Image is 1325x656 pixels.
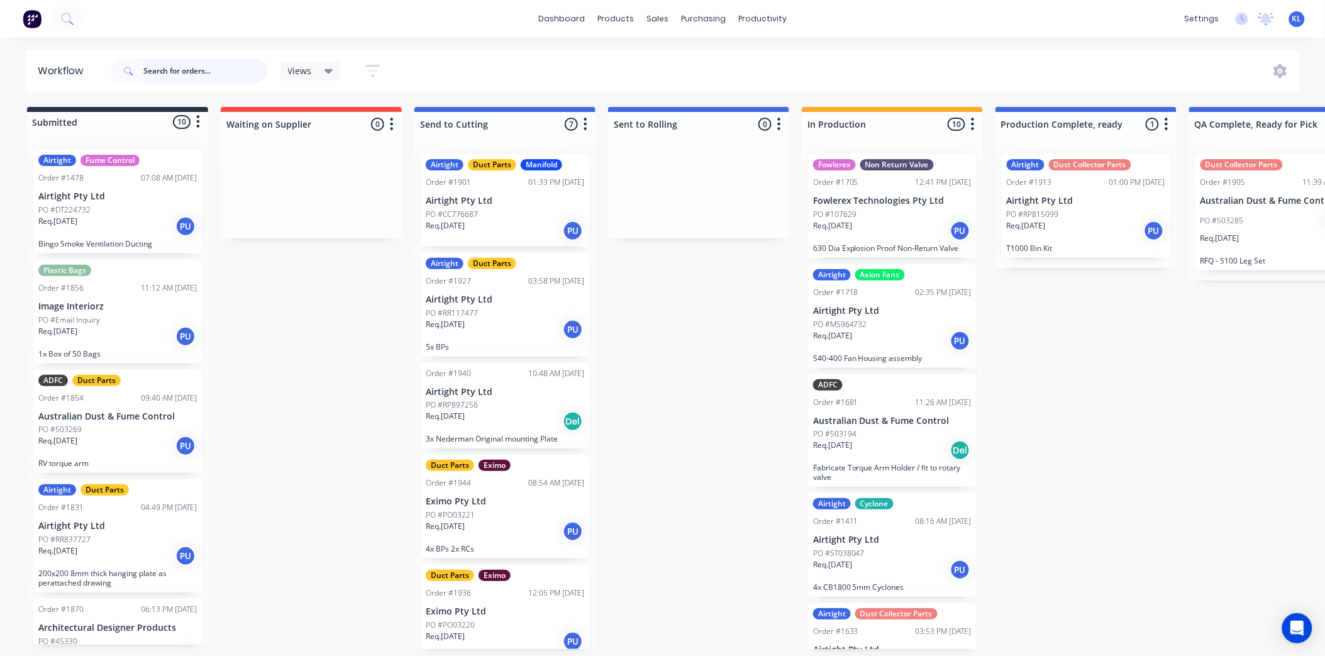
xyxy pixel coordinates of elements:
[813,196,972,206] p: Fowlerex Technologies Pty Ltd
[855,498,894,509] div: Cyclone
[813,269,851,281] div: Airtight
[479,460,511,471] div: Eximo
[916,626,972,637] div: 03:53 PM [DATE]
[855,269,905,281] div: Axion Fans
[813,159,856,170] div: Fowlerex
[38,521,197,531] p: Airtight Pty Ltd
[1007,159,1045,170] div: Airtight
[813,353,972,363] p: S40-400 Fan Housing assembly
[813,220,852,231] p: Req. [DATE]
[33,260,202,364] div: Plastic BagsOrder #185611:12 AM [DATE]Image InteriorzPO #Email InquiryReq.[DATE]PU1x Box of 50 Bags
[732,9,793,28] div: productivity
[1144,221,1164,241] div: PU
[38,502,84,513] div: Order #1831
[426,411,465,422] p: Req. [DATE]
[813,177,858,188] div: Order #1705
[80,155,140,166] div: Fume Control
[479,570,511,581] div: Eximo
[38,604,84,615] div: Order #1870
[426,368,471,379] div: Order #1940
[175,326,196,347] div: PU
[813,463,972,482] p: Fabricate Torque Arm Holder / fit to rotary valve
[808,264,977,368] div: AirtightAxion FansOrder #171802:35 PM [DATE]Airtight Pty LtdPO #MS964732Req.[DATE]PUS40-400 Fan H...
[426,387,584,397] p: Airtight Pty Ltd
[38,459,197,468] p: RV torque arm
[521,159,562,170] div: Manifold
[426,275,471,287] div: Order #1927
[426,177,471,188] div: Order #1901
[426,570,474,581] div: Duct Parts
[141,282,197,294] div: 11:12 AM [DATE]
[80,484,129,496] div: Duct Parts
[528,275,584,287] div: 03:58 PM [DATE]
[813,608,851,620] div: Airtight
[426,159,463,170] div: Airtight
[421,154,589,247] div: AirtightDuct PartsManifoldOrder #190101:33 PM [DATE]Airtight Pty LtdPO #CC776687Req.[DATE]PU
[426,496,584,507] p: Eximo Pty Ltd
[421,455,589,559] div: Duct PartsEximoOrder #194408:54 AM [DATE]Eximo Pty LtdPO #PO03221Req.[DATE]PU4x BPs 2x RCs
[528,587,584,599] div: 12:05 PM [DATE]
[563,411,583,431] div: Del
[175,216,196,236] div: PU
[426,477,471,489] div: Order #1944
[813,319,867,330] p: PO #MS964732
[38,326,77,337] p: Req. [DATE]
[426,342,584,352] p: 5x BPs
[813,287,858,298] div: Order #1718
[813,416,972,426] p: Australian Dust & Fume Control
[1282,613,1312,643] div: Open Intercom Messenger
[808,493,977,597] div: AirtightCycloneOrder #141108:16 AM [DATE]Airtight Pty LtdPO #ST038047Req.[DATE]PU4x CB1800 5mm Cy...
[141,392,197,404] div: 09:40 AM [DATE]
[813,559,852,570] p: Req. [DATE]
[563,320,583,340] div: PU
[23,9,42,28] img: Factory
[1200,233,1239,244] p: Req. [DATE]
[468,159,516,170] div: Duct Parts
[855,608,938,620] div: Dust Collector Parts
[38,392,84,404] div: Order #1854
[288,64,312,77] span: Views
[813,645,972,655] p: Airtight Pty Ltd
[1007,196,1165,206] p: Airtight Pty Ltd
[1200,177,1246,188] div: Order #1905
[38,216,77,227] p: Req. [DATE]
[38,191,197,202] p: Airtight Pty Ltd
[38,155,76,166] div: Airtight
[813,582,972,592] p: 4x CB1800 5mm Cyclones
[1200,159,1283,170] div: Dust Collector Parts
[640,9,675,28] div: sales
[426,196,584,206] p: Airtight Pty Ltd
[426,606,584,617] p: Eximo Pty Ltd
[813,498,851,509] div: Airtight
[563,221,583,241] div: PU
[38,484,76,496] div: Airtight
[1049,159,1131,170] div: Dust Collector Parts
[950,331,970,351] div: PU
[813,516,858,527] div: Order #1411
[426,294,584,305] p: Airtight Pty Ltd
[468,258,516,269] div: Duct Parts
[813,330,852,342] p: Req. [DATE]
[38,64,89,79] div: Workflow
[1109,177,1165,188] div: 01:00 PM [DATE]
[563,521,583,542] div: PU
[38,534,91,545] p: PO #RR837727
[813,379,843,391] div: ADFC
[426,220,465,231] p: Req. [DATE]
[38,411,197,422] p: Australian Dust & Fume Control
[813,306,972,316] p: Airtight Pty Ltd
[528,477,584,489] div: 08:54 AM [DATE]
[38,314,100,326] p: PO #Email Inquiry
[38,349,197,359] p: 1x Box of 50 Bags
[1002,154,1170,258] div: AirtightDust Collector PartsOrder #191301:00 PM [DATE]Airtight Pty LtdPO #RP815099Req.[DATE]PUT10...
[813,243,972,253] p: 630 Dia Explosion Proof Non-Return Valve
[426,399,478,411] p: PO #RP897256
[426,509,475,521] p: PO #PO03221
[38,282,84,294] div: Order #1856
[813,626,858,637] div: Order #1633
[916,397,972,408] div: 11:26 AM [DATE]
[950,221,970,241] div: PU
[1178,9,1226,28] div: settings
[38,623,197,633] p: Architectural Designer Products
[813,548,865,559] p: PO #ST038047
